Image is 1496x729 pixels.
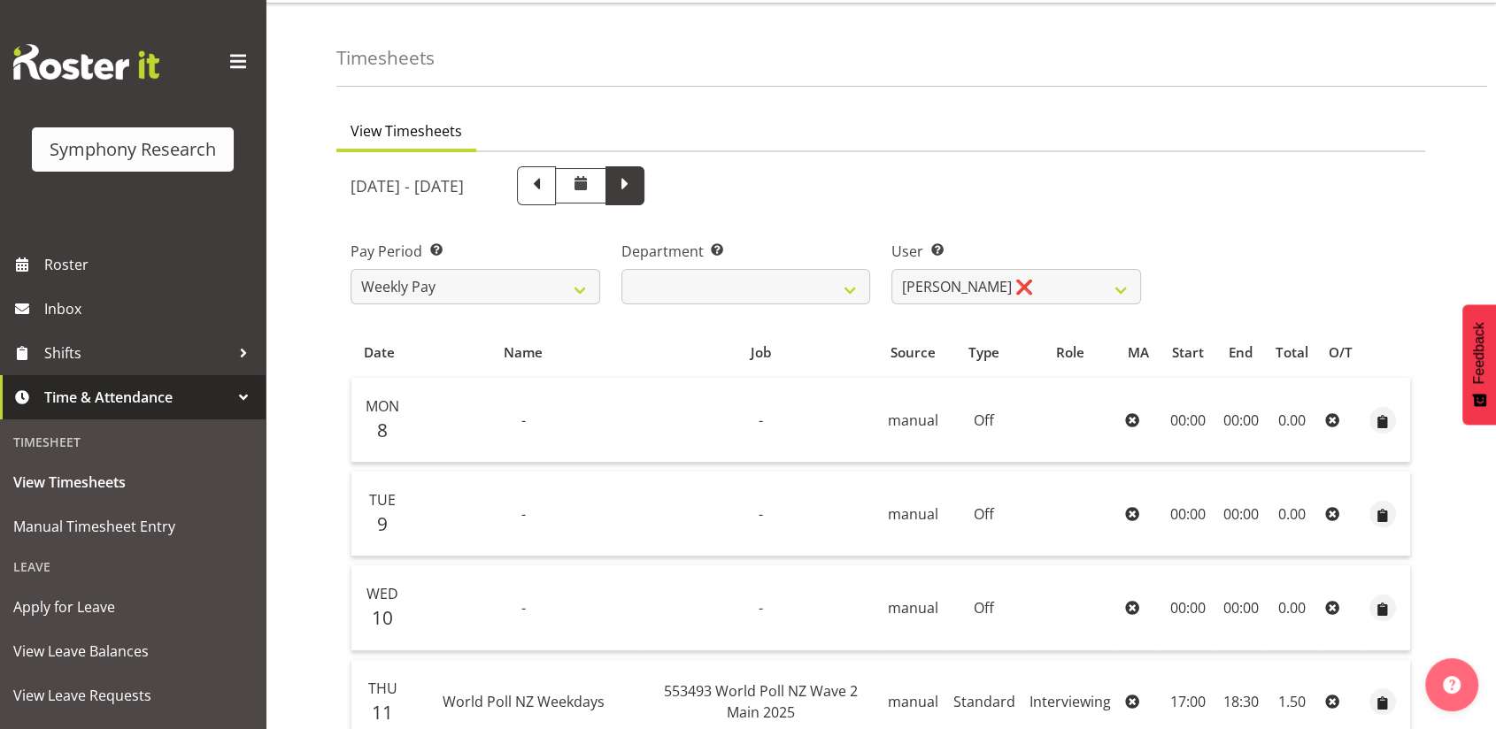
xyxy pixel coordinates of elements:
span: Time & Attendance [44,384,230,411]
span: View Timesheets [13,469,252,495]
h5: [DATE] - [DATE] [351,176,464,196]
span: Thu [368,679,397,698]
td: Off [946,378,1022,463]
span: Roster [44,251,257,278]
span: - [758,598,762,618]
span: Wed [366,584,398,603]
span: 11 [372,700,393,725]
td: 0.00 [1265,378,1318,463]
span: 8 [377,418,388,442]
span: Date [364,342,395,363]
span: manual [888,504,938,524]
span: Total [1276,342,1308,363]
span: - [758,411,762,430]
span: manual [888,692,938,711]
span: manual [888,598,938,618]
td: 00:00 [1159,472,1215,556]
span: Interviewing [1029,692,1111,711]
span: - [521,504,526,524]
span: Name [504,342,543,363]
td: 00:00 [1215,565,1265,650]
span: Role [1056,342,1084,363]
span: Manual Timesheet Entry [13,513,252,540]
img: help-xxl-2.png [1443,676,1461,694]
span: View Leave Requests [13,682,252,709]
span: Mon [366,396,399,416]
label: Pay Period [351,241,600,262]
span: 553493 World Poll NZ Wave 2 Main 2025 [663,681,857,722]
span: Feedback [1471,322,1487,384]
span: 10 [372,605,393,630]
span: Start [1171,342,1203,363]
a: View Timesheets [4,460,261,504]
button: Feedback - Show survey [1462,304,1496,425]
span: End [1229,342,1253,363]
span: - [521,411,526,430]
label: Department [621,241,871,262]
span: World Poll NZ Weekdays [443,692,605,711]
td: 0.00 [1265,472,1318,556]
span: Shifts [44,340,230,366]
td: 00:00 [1159,378,1215,463]
span: Apply for Leave [13,594,252,620]
span: Inbox [44,295,257,322]
span: - [521,598,526,618]
span: Type [968,342,999,363]
td: 0.00 [1265,565,1318,650]
td: Off [946,565,1022,650]
span: Source [891,342,936,363]
span: View Leave Balances [13,638,252,664]
td: 00:00 [1215,472,1265,556]
h4: Timesheets [336,48,435,68]
td: 00:00 [1159,565,1215,650]
td: Off [946,472,1022,556]
a: Manual Timesheet Entry [4,504,261,549]
a: View Leave Balances [4,629,261,673]
a: Apply for Leave [4,585,261,629]
span: 9 [377,511,388,536]
div: Leave [4,549,261,585]
span: Tue [369,490,396,510]
span: MA [1128,342,1149,363]
span: manual [888,411,938,430]
label: User [891,241,1141,262]
span: - [758,504,762,524]
a: View Leave Requests [4,673,261,717]
img: Rosterit website logo [13,44,159,80]
td: 00:00 [1215,378,1265,463]
span: O/T [1329,342,1353,363]
div: Timesheet [4,424,261,460]
span: Job [750,342,770,363]
div: Symphony Research [50,136,216,163]
span: View Timesheets [351,120,462,142]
